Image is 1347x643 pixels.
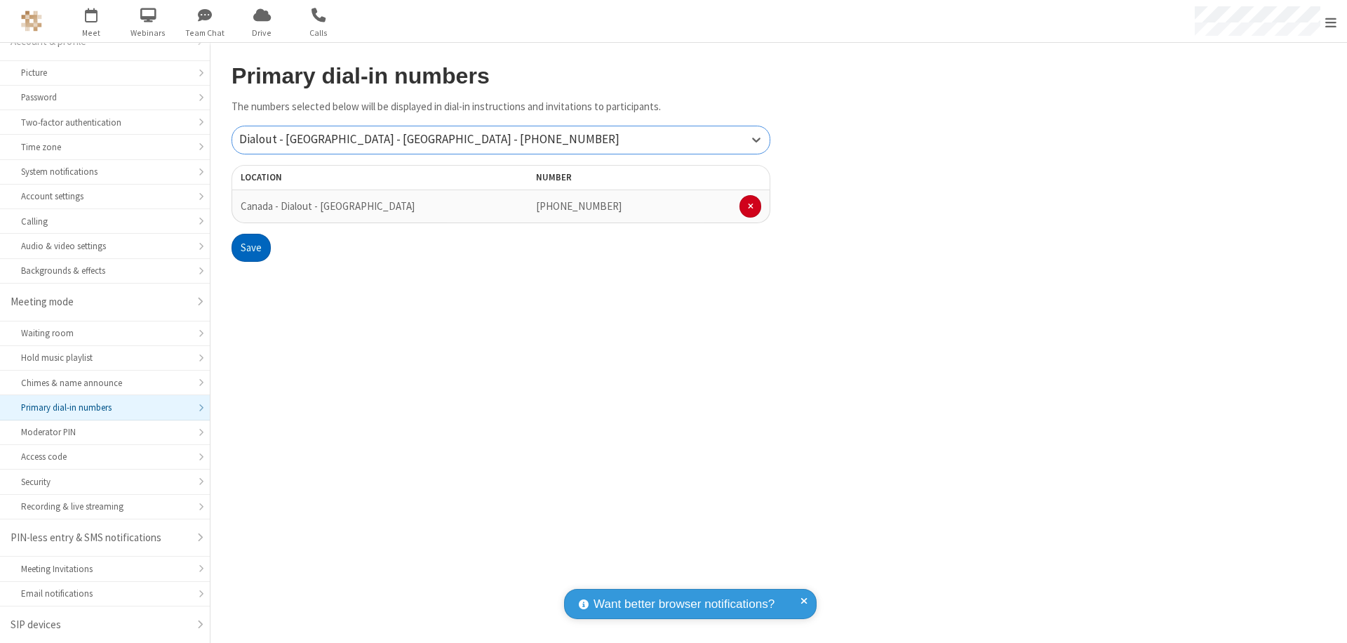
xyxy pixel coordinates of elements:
h2: Primary dial-in numbers [232,64,770,88]
div: Email notifications [21,587,189,600]
div: Hold music playlist [21,351,189,364]
div: Recording & live streaming [21,500,189,513]
span: Team Chat [179,27,232,39]
div: Account settings [21,190,189,203]
div: Backgrounds & effects [21,264,189,277]
span: Webinars [122,27,175,39]
span: Calls [293,27,345,39]
div: Meeting Invitations [21,562,189,576]
img: QA Selenium DO NOT DELETE OR CHANGE [21,11,42,32]
button: Save [232,234,271,262]
div: Waiting room [21,326,189,340]
td: Canada - Dialout - [GEOGRAPHIC_DATA] [232,190,447,223]
span: Dialout - [GEOGRAPHIC_DATA] - [GEOGRAPHIC_DATA] - [PHONE_NUMBER] [239,131,619,147]
div: Calling [21,215,189,228]
div: Primary dial-in numbers [21,401,189,414]
div: Meeting mode [11,294,189,310]
div: Password [21,91,189,104]
div: Picture [21,66,189,79]
th: Number [528,165,770,190]
span: Drive [236,27,288,39]
div: Access code [21,450,189,463]
div: Chimes & name announce [21,376,189,390]
div: Two-factor authentication [21,116,189,129]
span: Meet [65,27,118,39]
span: [PHONE_NUMBER] [536,199,622,213]
p: The numbers selected below will be displayed in dial-in instructions and invitations to participa... [232,99,770,115]
div: Time zone [21,140,189,154]
th: Location [232,165,447,190]
div: SIP devices [11,617,189,633]
div: Audio & video settings [21,239,189,253]
div: Moderator PIN [21,425,189,439]
div: System notifications [21,165,189,178]
span: Want better browser notifications? [594,595,775,614]
div: Security [21,475,189,489]
div: PIN-less entry & SMS notifications [11,530,189,546]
